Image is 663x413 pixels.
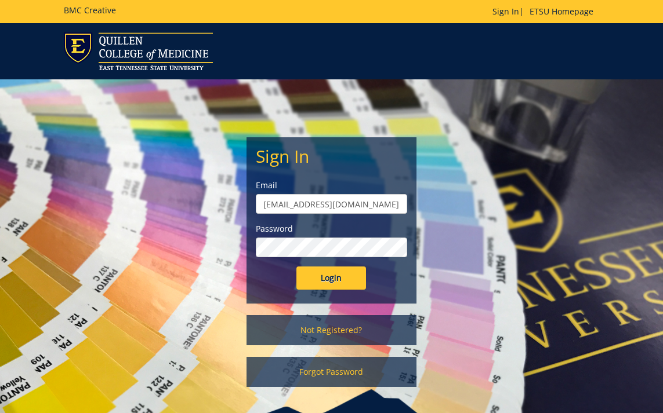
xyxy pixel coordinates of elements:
p: | [492,6,599,17]
img: ETSU logo [64,32,213,70]
h2: Sign In [256,147,407,166]
input: Login [296,266,366,290]
a: Sign In [492,6,519,17]
h5: BMC Creative [64,6,116,14]
a: Forgot Password [247,357,416,387]
a: Not Registered? [247,315,416,345]
label: Email [256,180,407,191]
label: Password [256,223,407,235]
a: ETSU Homepage [524,6,599,17]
